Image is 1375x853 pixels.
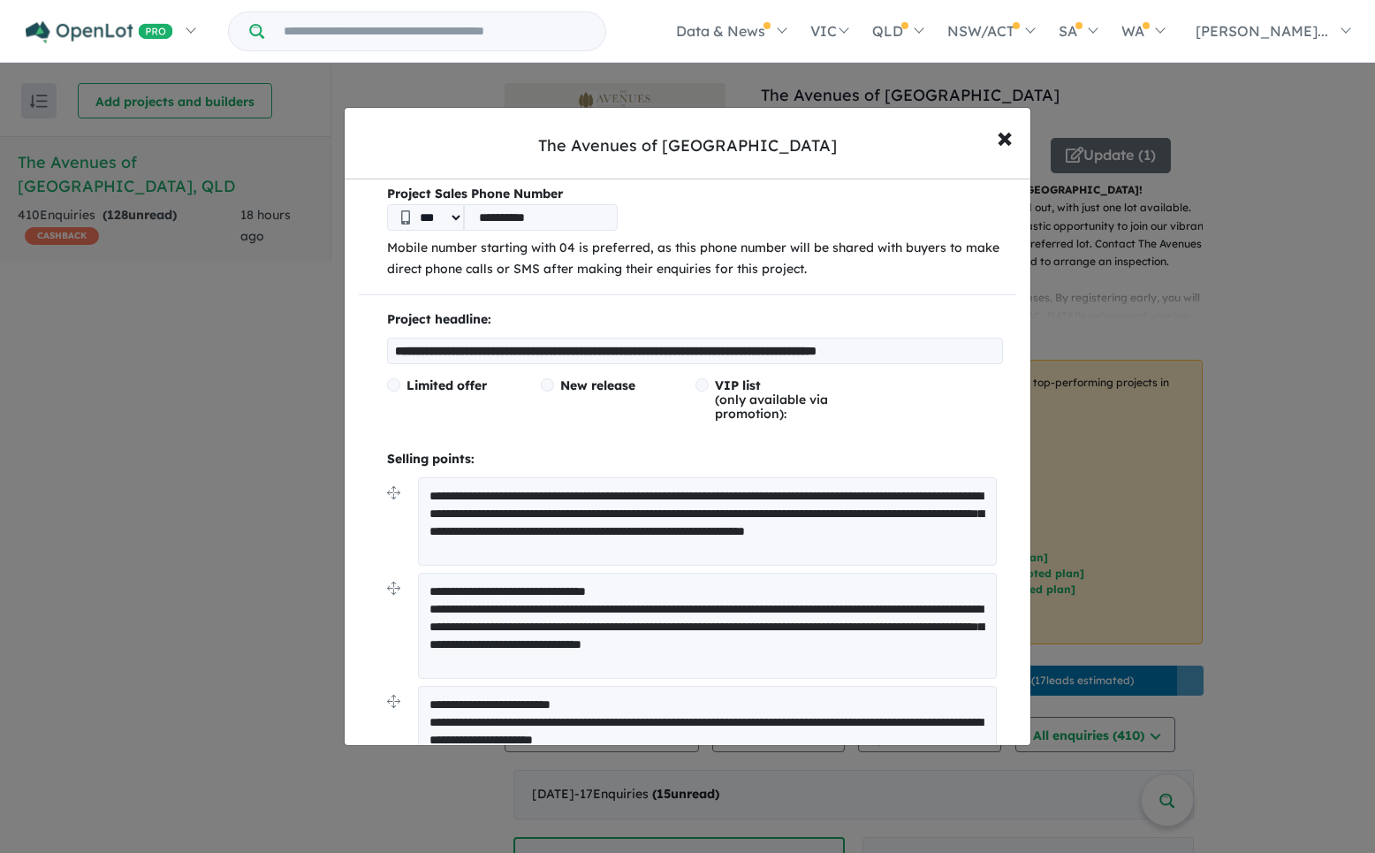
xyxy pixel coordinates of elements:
span: [PERSON_NAME]... [1196,22,1328,40]
p: Selling points: [387,449,1003,470]
div: The Avenues of [GEOGRAPHIC_DATA] [538,134,837,157]
img: Phone icon [401,210,410,225]
span: × [997,118,1013,156]
span: Limited offer [406,377,487,393]
img: drag.svg [387,695,400,708]
p: Mobile number starting with 04 is preferred, as this phone number will be shared with buyers to m... [387,238,1003,280]
input: Try estate name, suburb, builder or developer [268,12,602,50]
span: New release [560,377,635,393]
img: drag.svg [387,486,400,499]
span: (only available via promotion): [715,377,828,422]
span: VIP list [715,377,761,393]
p: Project headline: [387,309,1003,331]
b: Project Sales Phone Number [387,184,1003,205]
img: Openlot PRO Logo White [26,21,173,43]
img: drag.svg [387,582,400,595]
